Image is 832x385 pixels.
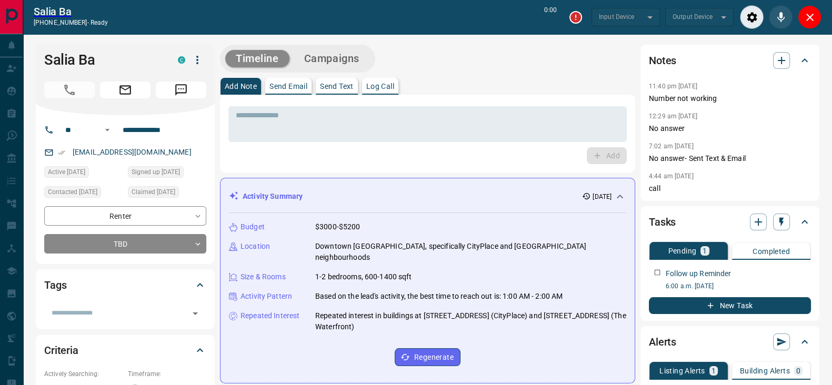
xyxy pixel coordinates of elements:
p: Timeframe: [128,369,206,379]
p: Location [240,241,270,252]
div: condos.ca [178,56,185,64]
a: Salia Ba [34,5,108,18]
span: Claimed [DATE] [132,187,175,197]
button: Open [188,306,203,321]
button: Campaigns [294,50,370,67]
span: Email [100,82,151,98]
p: Follow up Reminder [666,268,731,279]
div: Mute [769,5,793,29]
div: Tags [44,272,206,298]
a: [EMAIL_ADDRESS][DOMAIN_NAME] [73,148,192,156]
span: Active [DATE] [48,167,85,177]
p: Log Call [366,83,394,90]
span: Call [44,82,95,98]
p: Repeated Interest [240,310,299,321]
p: 7:02 am [DATE] [649,143,694,150]
div: Tasks [649,209,811,235]
svg: Email Verified [58,149,65,156]
span: ready [91,19,108,26]
div: Tue Oct 14 2025 [44,186,123,201]
div: Sun Oct 12 2025 [44,166,123,181]
p: Building Alerts [740,367,790,374]
p: Add Note [225,83,257,90]
span: Message [156,82,206,98]
p: $3000-$5200 [315,221,360,232]
div: Sun Oct 12 2025 [128,186,206,201]
div: Close [798,5,821,29]
p: [DATE] [593,192,612,201]
p: Pending [668,247,696,255]
p: Size & Rooms [240,271,286,282]
p: Activity Pattern [240,291,292,302]
div: Alerts [649,329,811,354]
p: 11:40 pm [DATE] [649,83,697,90]
p: No answer [649,123,811,134]
button: Open [101,124,114,136]
div: Notes [649,48,811,73]
p: Actively Searching: [44,369,123,379]
p: Activity Summary [243,191,303,202]
div: TBD [44,234,206,254]
button: New Task [649,297,811,314]
h1: Salia Ba [44,52,162,68]
p: Repeated interest in buildings at [STREET_ADDRESS] (CityPlace) and [STREET_ADDRESS] (The Waterfront) [315,310,626,332]
button: Regenerate [395,348,460,366]
p: Downtown [GEOGRAPHIC_DATA], specifically CityPlace and [GEOGRAPHIC_DATA] neighbourhoods [315,241,626,263]
p: Based on the lead's activity, the best time to reach out is: 1:00 AM - 2:00 AM [315,291,563,302]
p: 1 [703,247,707,255]
h2: Criteria [44,342,78,359]
h2: Tags [44,277,66,293]
p: 1-2 bedrooms, 600-1400 sqft [315,271,412,282]
p: call [649,183,811,194]
h2: Notes [649,52,676,69]
div: Activity Summary[DATE] [229,187,626,206]
p: Send Email [269,83,307,90]
h2: Tasks [649,214,676,230]
span: Contacted [DATE] [48,187,97,197]
p: Number not working [649,93,811,104]
p: Send Text [320,83,354,90]
div: Criteria [44,338,206,363]
h2: Alerts [649,333,676,350]
p: 0 [796,367,800,374]
p: 4:44 am [DATE] [649,173,694,180]
p: Budget [240,221,265,232]
div: Audio Settings [740,5,764,29]
p: [PHONE_NUMBER] - [34,18,108,27]
p: 12:29 am [DATE] [649,113,697,120]
p: Completed [753,248,790,255]
p: 1 [711,367,716,374]
button: Timeline [225,50,289,67]
p: Listing Alerts [659,367,705,374]
div: Renter [44,206,206,226]
p: No answer- Sent Text & Email [649,153,811,164]
div: Sun Oct 12 2025 [128,166,206,181]
p: 0:00 [544,5,557,29]
span: Signed up [DATE] [132,167,180,177]
p: 6:00 a.m. [DATE] [666,281,811,291]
